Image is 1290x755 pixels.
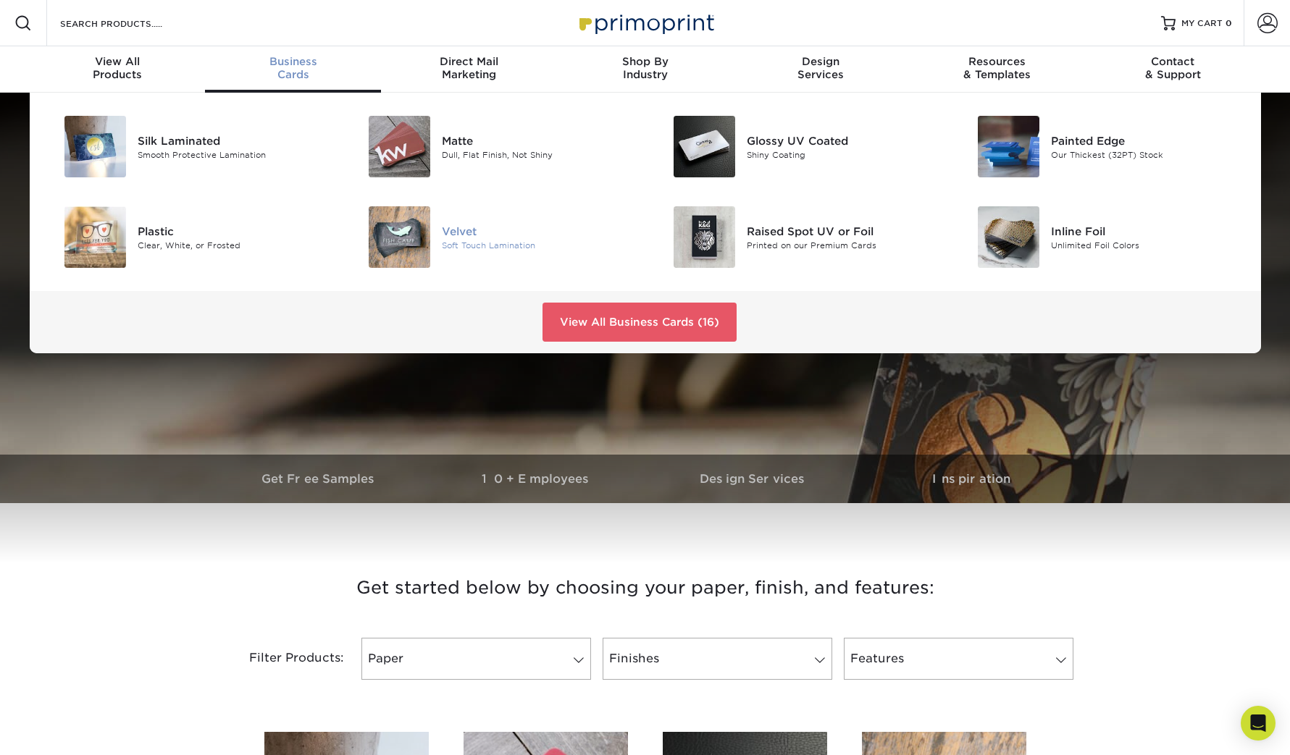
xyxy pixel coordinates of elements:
div: Clear, White, or Frosted [138,239,330,251]
iframe: Google Customer Reviews [4,711,123,750]
a: BusinessCards [205,46,381,93]
a: Velvet Business Cards Velvet Soft Touch Lamination [351,201,634,274]
img: Glossy UV Coated Business Cards [674,116,735,177]
img: Painted Edge Business Cards [978,116,1039,177]
a: View All Business Cards (16) [543,303,737,342]
div: Filter Products: [211,638,356,680]
a: Silk Laminated Business Cards Silk Laminated Smooth Protective Lamination [47,110,330,183]
img: Matte Business Cards [369,116,430,177]
div: Smooth Protective Lamination [138,148,330,161]
div: Products [30,55,206,81]
a: Direct MailMarketing [381,46,557,93]
div: Open Intercom Messenger [1241,706,1276,741]
div: Silk Laminated [138,132,330,148]
span: Contact [1085,55,1261,68]
img: Velvet Business Cards [369,206,430,268]
span: Direct Mail [381,55,557,68]
a: Finishes [603,638,832,680]
a: Paper [361,638,591,680]
span: MY CART [1181,17,1223,30]
a: Shop ByIndustry [557,46,733,93]
span: 0 [1226,18,1232,28]
div: Marketing [381,55,557,81]
img: Inline Foil Business Cards [978,206,1039,268]
div: Industry [557,55,733,81]
a: Painted Edge Business Cards Painted Edge Our Thickest (32PT) Stock [960,110,1244,183]
div: Glossy UV Coated [747,132,939,148]
a: DesignServices [733,46,909,93]
div: Raised Spot UV or Foil [747,223,939,239]
a: Features [844,638,1073,680]
div: & Templates [909,55,1085,81]
div: Inline Foil [1051,223,1243,239]
a: Resources& Templates [909,46,1085,93]
a: Glossy UV Coated Business Cards Glossy UV Coated Shiny Coating [656,110,939,183]
div: Unlimited Foil Colors [1051,239,1243,251]
a: Inline Foil Business Cards Inline Foil Unlimited Foil Colors [960,201,1244,274]
div: & Support [1085,55,1261,81]
a: Plastic Business Cards Plastic Clear, White, or Frosted [47,201,330,274]
div: Shiny Coating [747,148,939,161]
a: View AllProducts [30,46,206,93]
img: Silk Laminated Business Cards [64,116,126,177]
img: Plastic Business Cards [64,206,126,268]
span: Business [205,55,381,68]
span: View All [30,55,206,68]
div: Cards [205,55,381,81]
a: Raised Spot UV or Foil Business Cards Raised Spot UV or Foil Printed on our Premium Cards [656,201,939,274]
img: Raised Spot UV or Foil Business Cards [674,206,735,268]
input: SEARCH PRODUCTS..... [59,14,200,32]
div: Matte [442,132,634,148]
div: Painted Edge [1051,132,1243,148]
span: Resources [909,55,1085,68]
span: Shop By [557,55,733,68]
div: Our Thickest (32PT) Stock [1051,148,1243,161]
img: Primoprint [573,7,718,38]
h3: Get started below by choosing your paper, finish, and features: [222,555,1069,620]
span: Design [733,55,909,68]
a: Contact& Support [1085,46,1261,93]
a: Matte Business Cards Matte Dull, Flat Finish, Not Shiny [351,110,634,183]
div: Plastic [138,223,330,239]
div: Dull, Flat Finish, Not Shiny [442,148,634,161]
div: Services [733,55,909,81]
div: Velvet [442,223,634,239]
div: Soft Touch Lamination [442,239,634,251]
div: Printed on our Premium Cards [747,239,939,251]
